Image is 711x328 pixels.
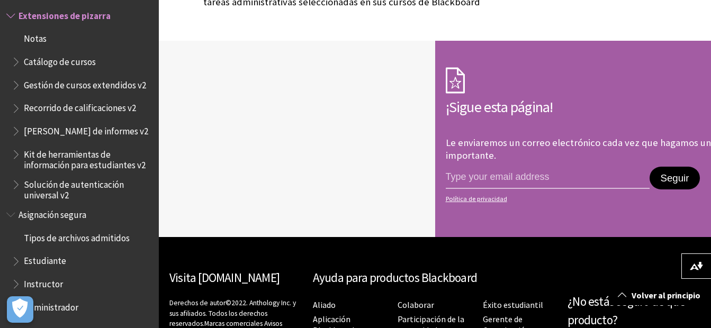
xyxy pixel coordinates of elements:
span: Administrador [24,298,78,313]
span: Catálogo de cursos [24,53,96,67]
span: Solución de autenticación universal v2 [24,176,151,201]
nav: Book outline for Blackboard SafeAssign [6,206,152,316]
a: Aliado [313,299,336,311]
a: Colaborar [398,299,434,311]
span: Recorrido de calificaciones v2 [24,99,136,114]
span: Tipos de archivos admitidos [24,229,130,243]
span: Notas [24,30,47,44]
a: Éxito estudiantil [483,299,543,311]
span: Kit de herramientas de información para estudiantes v2 [24,145,151,170]
span: Asignación segura [19,206,86,220]
input: Dirección de correo electrónico [446,167,650,189]
button: Open Preferences [7,296,33,323]
a: Volver al principio [610,286,711,305]
img: Subscription Icon [446,67,465,94]
span: Instructor [24,275,63,289]
span: [PERSON_NAME] de informes v2 [24,122,148,136]
span: Estudiante [24,252,66,267]
nav: Book outline for Blackboard Extensions [6,7,152,201]
span: Extensiones de pizarra [19,7,111,21]
font: Volver al principio [632,290,700,300]
a: Visita [DOMAIN_NAME] [169,270,280,285]
span: Gestión de cursos extendidos v2 [24,76,146,90]
h2: Ayuda para productos Blackboard [313,269,557,287]
button: Seguir [650,167,699,190]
